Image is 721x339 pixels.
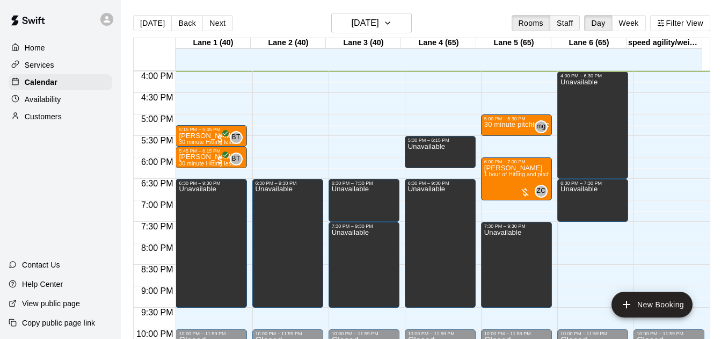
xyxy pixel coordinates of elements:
[484,159,549,164] div: 6:00 PM – 7:00 PM
[139,93,176,102] span: 4:30 PM
[179,181,243,186] div: 6:30 PM – 9:30 PM
[332,331,396,336] div: 10:00 PM – 11:59 PM
[133,15,172,31] button: [DATE]
[584,15,612,31] button: Day
[481,114,552,136] div: 5:00 PM – 5:30 PM: 30 minute pitching lesson
[179,139,241,145] span: 30 minute Hitting lesson
[611,292,693,318] button: add
[139,243,176,253] span: 8:00 PM
[9,74,112,90] a: Calendar
[139,157,176,167] span: 6:00 PM
[539,120,548,133] span: matt gonzalez
[134,329,176,338] span: 10:00 PM
[25,60,54,70] p: Services
[179,331,243,336] div: 10:00 PM – 11:59 PM
[176,179,246,308] div: 6:30 PM – 9:30 PM: Unavailable
[139,179,176,188] span: 6:30 PM
[539,185,548,198] span: Zion Clonts
[9,109,112,125] a: Customers
[535,120,548,133] div: matt gonzalez
[256,181,320,186] div: 6:30 PM – 9:30 PM
[484,116,549,121] div: 5:00 PM – 5:30 PM
[230,153,243,165] div: Brandon Taylor
[215,155,225,165] span: All customers have paid
[627,38,702,48] div: speed agility/weight room
[560,181,625,186] div: 6:30 PM – 7:30 PM
[251,38,326,48] div: Lane 2 (40)
[9,57,112,73] a: Services
[560,73,625,78] div: 4:00 PM – 6:30 PM
[139,286,176,295] span: 9:00 PM
[179,127,243,132] div: 5:15 PM – 5:45 PM
[551,38,627,48] div: Lane 6 (65)
[230,131,243,144] div: Brandon Taylor
[256,331,320,336] div: 10:00 PM – 11:59 PM
[171,15,203,31] button: Back
[22,259,60,270] p: Contact Us
[481,157,552,200] div: 6:00 PM – 7:00 PM: 1 hour of Hitting and pitching/fielding
[408,181,472,186] div: 6:30 PM – 9:30 PM
[9,91,112,107] a: Availability
[401,38,476,48] div: Lane 4 (65)
[331,13,412,33] button: [DATE]
[139,200,176,210] span: 7:00 PM
[329,179,399,222] div: 6:30 PM – 7:30 PM: Unavailable
[484,331,549,336] div: 10:00 PM – 11:59 PM
[139,222,176,231] span: 7:30 PM
[326,38,401,48] div: Lane 3 (40)
[231,154,240,164] span: BT
[215,133,225,144] span: All customers have paid
[535,185,548,198] div: Zion Clonts
[650,15,710,31] button: Filter View
[176,125,246,147] div: 5:15 PM – 5:45 PM: Everhett Squires
[405,136,476,168] div: 5:30 PM – 6:15 PM: Unavailable
[22,318,95,328] p: Copy public page link
[512,15,550,31] button: Rooms
[202,15,232,31] button: Next
[22,279,63,290] p: Help Center
[179,161,241,167] span: 30 minute Hitting lesson
[234,131,243,144] span: Brandon Taylor
[484,171,578,177] span: 1 hour of Hitting and pitching/fielding
[139,308,176,317] span: 9:30 PM
[408,331,472,336] div: 10:00 PM – 11:59 PM
[329,222,399,308] div: 7:30 PM – 9:30 PM: Unavailable
[22,298,80,309] p: View public page
[536,121,545,132] span: mg
[405,179,476,308] div: 6:30 PM – 9:30 PM: Unavailable
[139,71,176,81] span: 4:00 PM
[612,15,646,31] button: Week
[332,223,396,229] div: 7:30 PM – 9:30 PM
[557,179,628,222] div: 6:30 PM – 7:30 PM: Unavailable
[25,77,57,88] p: Calendar
[176,38,251,48] div: Lane 1 (40)
[139,265,176,274] span: 8:30 PM
[25,42,45,53] p: Home
[408,138,472,143] div: 5:30 PM – 6:15 PM
[536,186,545,197] span: ZC
[560,331,625,336] div: 10:00 PM – 11:59 PM
[484,223,549,229] div: 7:30 PM – 9:30 PM
[637,331,701,336] div: 10:00 PM – 11:59 PM
[557,71,628,179] div: 4:00 PM – 6:30 PM: Unavailable
[481,222,552,308] div: 7:30 PM – 9:30 PM: Unavailable
[25,111,62,122] p: Customers
[550,15,580,31] button: Staff
[25,94,61,105] p: Availability
[139,136,176,145] span: 5:30 PM
[139,114,176,124] span: 5:00 PM
[9,40,112,56] a: Home
[179,148,243,154] div: 5:45 PM – 6:15 PM
[252,179,323,308] div: 6:30 PM – 9:30 PM: Unavailable
[332,181,396,186] div: 6:30 PM – 7:30 PM
[476,38,551,48] div: Lane 5 (65)
[234,153,243,165] span: Brandon Taylor
[231,132,240,143] span: BT
[176,147,246,168] div: 5:45 PM – 6:15 PM: Kade Thompson
[351,16,378,31] h6: [DATE]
